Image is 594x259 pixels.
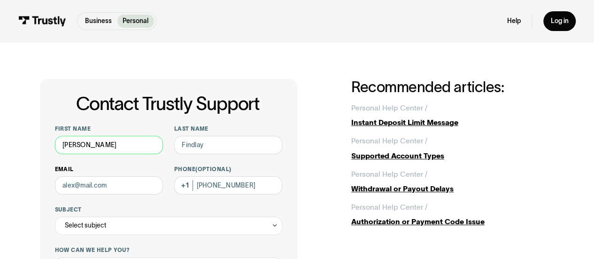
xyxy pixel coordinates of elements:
[55,246,283,254] label: How can we help you?
[53,94,283,114] h1: Contact Trustly Support
[351,102,427,113] div: Personal Help Center /
[351,135,554,161] a: Personal Help Center /Supported Account Types
[351,150,554,161] div: Supported Account Types
[123,16,148,26] p: Personal
[351,202,427,212] div: Personal Help Center /
[174,165,283,173] label: Phone
[55,176,163,195] input: alex@mail.com
[351,79,554,95] h2: Recommended articles:
[79,15,117,28] a: Business
[174,125,283,133] label: Last name
[351,169,427,180] div: Personal Help Center /
[351,102,554,128] a: Personal Help Center /Instant Deposit Limit Message
[85,16,112,26] p: Business
[550,17,568,25] div: Log in
[174,176,283,195] input: (555) 555-5555
[18,16,66,26] img: Trustly Logo
[351,117,554,128] div: Instant Deposit Limit Message
[117,15,154,28] a: Personal
[195,166,231,172] span: (Optional)
[174,136,283,154] input: Howard
[543,11,576,31] a: Log in
[351,202,554,228] a: Personal Help Center /Authorization or Payment Code Issue
[55,217,283,235] div: Select subject
[55,136,163,154] input: Alex
[55,125,163,133] label: First name
[351,216,554,227] div: Authorization or Payment Code Issue
[351,135,427,146] div: Personal Help Center /
[507,17,521,25] a: Help
[351,169,554,195] a: Personal Help Center /Withdrawal or Payout Delays
[65,220,106,231] div: Select subject
[55,206,283,213] label: Subject
[55,165,163,173] label: Email
[351,183,554,194] div: Withdrawal or Payout Delays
